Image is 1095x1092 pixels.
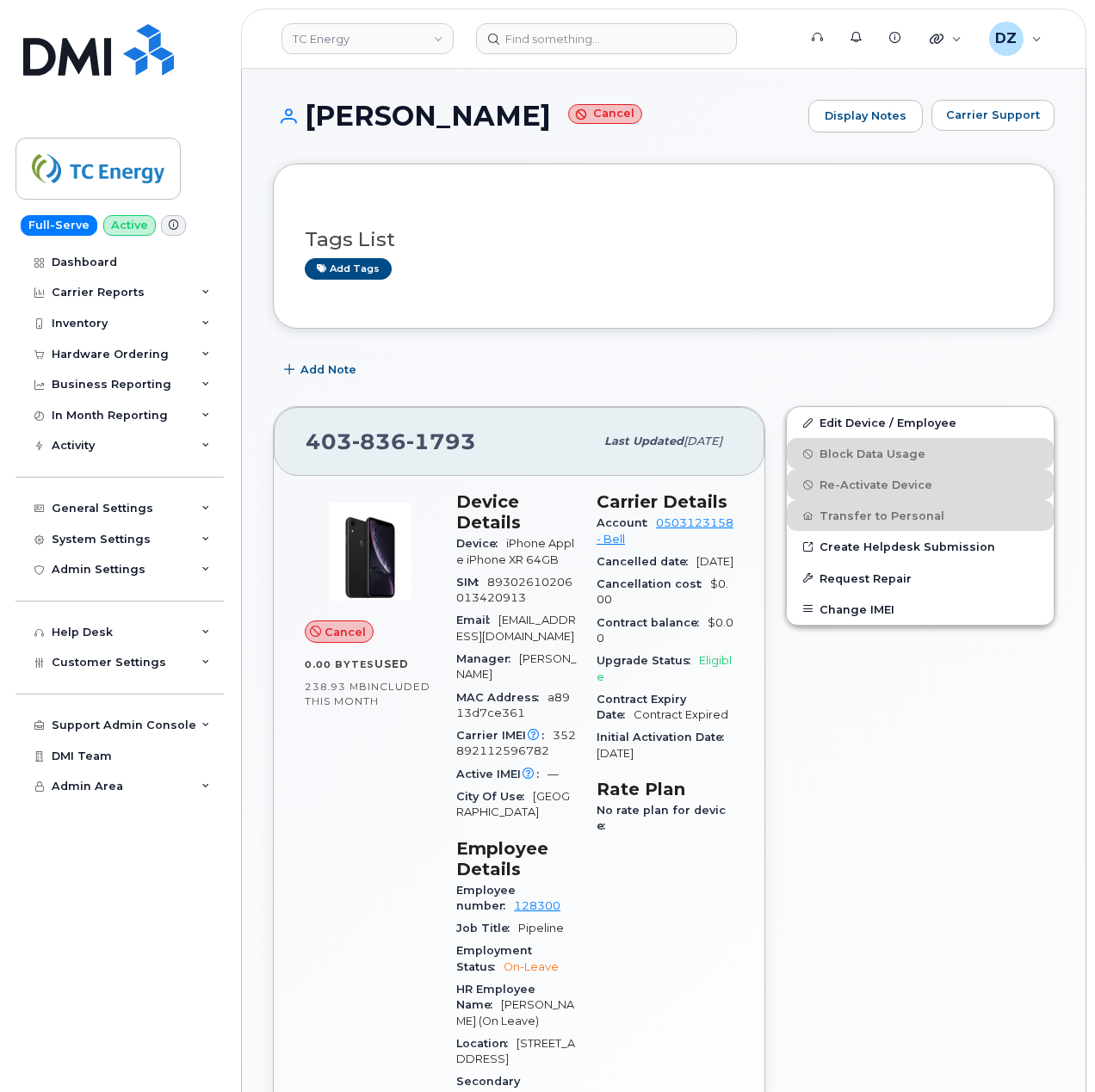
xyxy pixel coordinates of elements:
h3: Tags List [305,229,1023,250]
span: 89302610206013420913 [456,576,572,604]
a: Add tags [305,258,392,280]
button: Change IMEI [787,594,1054,625]
span: [DATE] [597,747,634,760]
a: 0503123158 - Bell [597,516,733,545]
span: [DATE] [696,555,733,568]
span: Last updated [604,435,684,447]
span: Cancelled date [597,555,696,568]
iframe: Messenger Launcher [1020,1017,1082,1079]
span: 403 [306,429,476,454]
span: SIM [456,576,487,589]
button: Carrier Support [931,100,1055,131]
span: Carrier IMEI [456,729,553,742]
span: City Of Use [456,790,533,803]
span: 238.93 MB [305,681,368,693]
h3: Device Details [456,491,576,533]
span: Employee number [456,884,516,912]
span: Contract balance [597,616,708,629]
span: Device [456,537,506,550]
span: Pipeline [518,922,564,935]
span: Cancellation cost [597,577,710,590]
span: included this month [305,680,430,708]
span: Add Note [300,361,356,378]
span: Eligible [597,654,732,682]
span: iPhone Apple iPhone XR 64GB [456,537,574,565]
a: Display Notes [808,100,923,133]
span: Upgrade Status [597,654,699,667]
span: [PERSON_NAME] (On Leave) [456,998,574,1027]
span: Account [597,516,656,529]
h1: [PERSON_NAME] [273,101,800,131]
span: MAC Address [456,691,547,704]
span: Email [456,614,498,626]
span: a8913d7ce361 [456,691,570,719]
span: Initial Activation Date [597,731,733,743]
span: Contract Expired [634,708,728,721]
span: [EMAIL_ADDRESS][DOMAIN_NAME] [456,614,576,642]
span: Carrier Support [946,107,1040,123]
span: On-Leave [504,960,559,973]
span: Employment Status [456,944,532,972]
button: Add Note [273,355,371,386]
span: — [547,768,559,780]
span: used [374,657,409,670]
h3: Employee Details [456,838,576,879]
span: 1793 [406,429,476,454]
span: Location [456,1037,517,1050]
button: Transfer to Personal [787,500,1054,531]
span: Manager [456,652,519,665]
span: 836 [352,429,406,454]
a: Edit Device / Employee [787,407,1054,438]
span: Active IMEI [456,768,547,780]
h3: Carrier Details [597,491,733,512]
span: 0.00 Bytes [305,658,374,670]
span: Re-Activate Device [820,478,932,491]
span: Contract Expiry Date [597,693,686,721]
a: 128300 [514,899,560,912]
button: Request Repair [787,563,1054,594]
button: Re-Activate Device [787,469,1054,500]
span: HR Employee Name [456,983,535,1011]
span: Job Title [456,922,518,935]
h3: Rate Plan [597,779,733,799]
span: Cancel [325,624,366,640]
button: Block Data Usage [787,438,1054,469]
a: Create Helpdesk Submission [787,531,1054,562]
small: Cancel [568,104,642,124]
span: No rate plan for device [597,804,726,832]
span: [DATE] [684,435,722,447]
img: image20231002-3703462-1qb80zy.jpeg [319,500,422,603]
